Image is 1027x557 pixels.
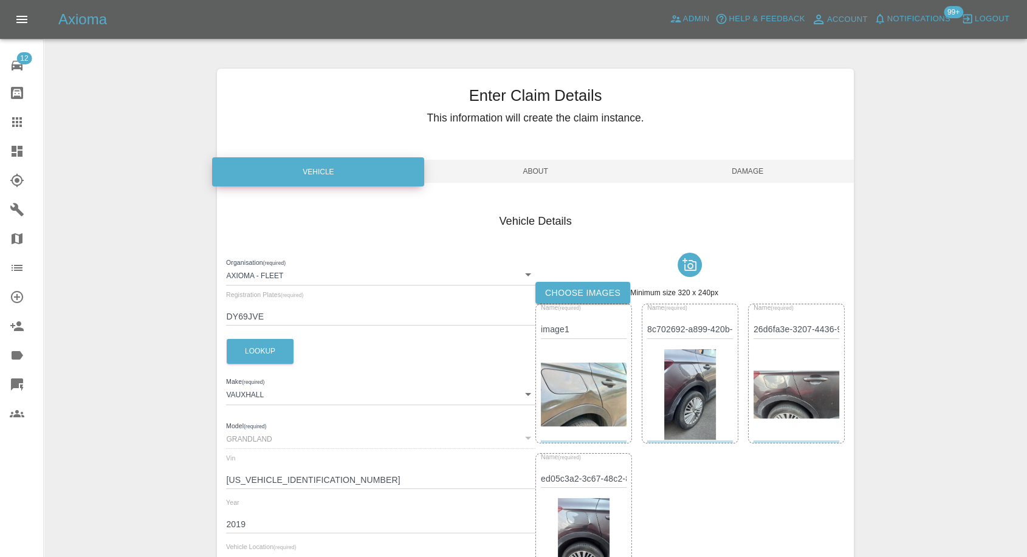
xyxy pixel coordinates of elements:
small: (required) [664,306,687,311]
div: Axioma - Fleet [226,264,535,285]
span: Logout [975,12,1009,26]
label: Choose images [535,282,630,304]
span: Name [541,453,581,460]
label: Model [226,421,266,431]
span: Name [647,304,687,312]
a: Admin [667,10,713,29]
span: Help & Feedback [729,12,805,26]
span: Year [226,499,239,506]
div: VAUXHALL [226,383,535,405]
button: Help & Feedback [712,10,808,29]
span: Notifications [887,12,950,26]
h3: Enter Claim Details [217,84,853,107]
div: GRANDLAND [226,427,535,449]
h4: Vehicle Details [226,213,844,230]
span: Account [827,13,868,27]
label: Organisation [226,258,286,267]
span: Name [541,304,581,312]
div: Vehicle [212,157,424,186]
small: (required) [281,293,303,298]
span: Registration Plates [226,291,303,298]
span: 99+ [944,6,963,18]
a: Account [808,10,871,29]
small: (required) [244,423,266,429]
span: Name [754,304,794,312]
span: Minimum size 320 x 240px [630,289,718,297]
span: Damage [642,160,854,183]
span: Vehicle Location [226,543,296,550]
small: (required) [263,260,286,265]
small: (required) [242,380,264,385]
button: Notifications [871,10,953,29]
span: Admin [683,12,710,26]
span: Vin [226,454,235,462]
small: (required) [771,306,793,311]
small: (required) [558,306,580,311]
button: Lookup [227,339,294,364]
small: (required) [558,454,580,460]
span: About [429,160,641,183]
label: Make [226,377,264,387]
button: Logout [958,10,1012,29]
span: 12 [16,52,32,64]
small: (required) [273,545,296,550]
button: Open drawer [7,5,36,34]
h5: This information will create the claim instance. [217,110,853,126]
h5: Axioma [58,10,107,29]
